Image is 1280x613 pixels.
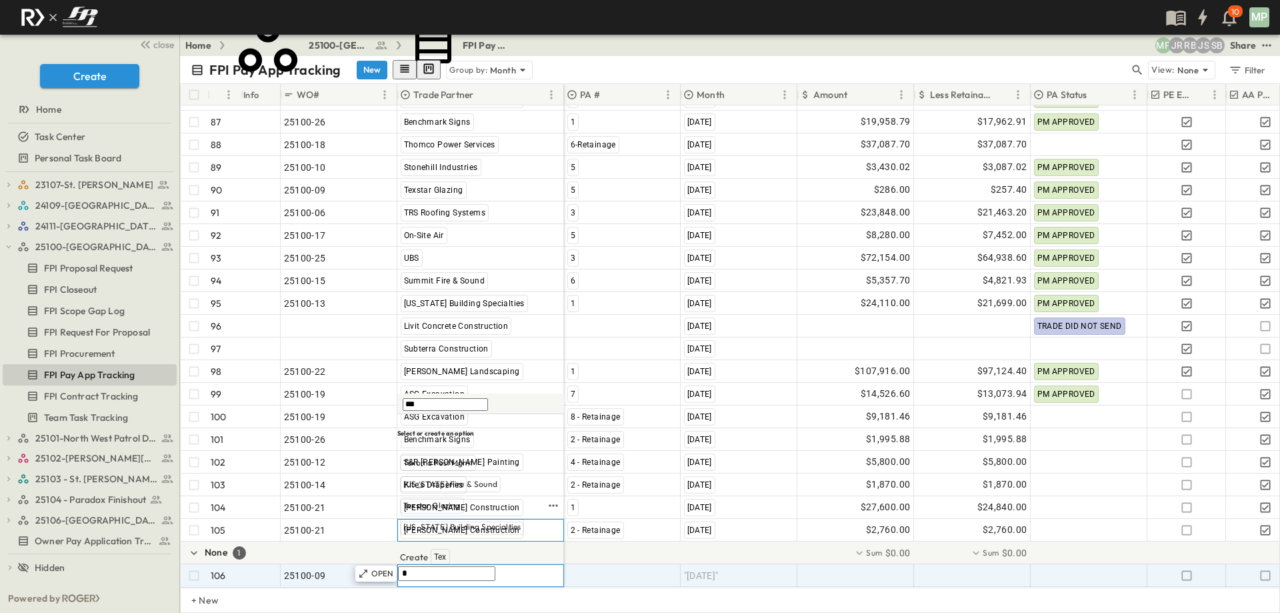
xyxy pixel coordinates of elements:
[1037,390,1095,399] span: PM APPROVED
[211,274,221,287] p: 94
[400,549,428,565] p: Create
[17,490,174,509] a: 25104 - Paradox Finishout
[983,273,1027,288] span: $4,821.93
[35,493,146,506] span: 25104 - Paradox Finishout
[1182,37,1198,53] div: Regina Barnett (rbarnett@fpibuilders.com)
[866,546,882,560] p: Sum
[1230,39,1256,52] div: Share
[403,522,521,532] span: [US_STATE] Building Specialties
[233,546,246,560] div: 1
[571,503,575,512] span: 1
[284,161,326,174] span: 25100-10
[207,84,241,105] div: #
[866,477,911,492] span: $1,870.00
[323,87,337,102] button: Sort
[153,38,174,51] span: close
[3,366,174,384] a: FPI Pay App Tracking
[3,323,174,342] a: FPI Request For Proposal
[874,182,911,197] span: $286.00
[983,546,999,560] p: Sum
[1196,87,1211,102] button: Sort
[413,88,473,101] p: Trade Partner
[571,458,621,467] span: 4 - Retainage
[35,534,153,548] span: Owner Pay Application Tracking
[687,435,712,444] span: [DATE]
[3,215,177,237] div: 24111-[GEOGRAPHIC_DATA]test
[1037,253,1095,263] span: PM APPROVED
[571,253,575,263] span: 3
[17,511,174,530] a: 25106-St. Andrews Parking Lot
[977,500,1027,515] span: $24,840.00
[185,10,516,81] nav: breadcrumbs
[476,87,491,102] button: Sort
[3,149,174,167] a: Personal Task Board
[660,87,676,103] button: Menu
[1037,276,1095,285] span: PM APPROVED
[687,390,712,399] span: [DATE]
[35,432,157,445] span: 25101-North West Patrol Division
[1207,87,1223,103] button: Menu
[3,301,174,320] a: FPI Scope Gap Log
[284,206,326,219] span: 25100-06
[866,454,911,470] span: $5,800.00
[977,114,1027,129] span: $17,962.91
[284,478,326,492] span: 25100-14
[3,448,177,469] div: 25102-Christ The Redeemer Anglican Churchtest
[687,276,712,285] span: [DATE]
[977,364,1027,379] span: $97,124.40
[983,227,1027,243] span: $7,452.00
[211,524,226,537] p: 105
[211,320,221,333] p: 96
[233,10,388,81] a: 25100-[GEOGRAPHIC_DATA]
[1010,87,1026,103] button: Menu
[687,367,712,376] span: [DATE]
[403,479,497,490] span: [US_STATE] Fire & Sound
[3,100,174,119] a: Home
[866,159,911,175] span: $3,430.02
[191,594,199,607] p: + New
[284,274,326,287] span: 25100-15
[400,519,561,535] div: [US_STATE] Building Specialties
[1177,63,1199,77] p: None
[309,39,369,52] span: 25100-[GEOGRAPHIC_DATA]
[687,412,712,422] span: [DATE]
[571,140,616,149] span: 6-Retainage
[571,480,621,490] span: 2 - Retainage
[571,390,575,399] span: 7
[687,458,712,467] span: [DATE]
[44,368,135,382] span: FPI Pay App Tracking
[977,250,1027,265] span: $64,938.60
[687,140,712,149] span: [DATE]
[687,299,712,308] span: [DATE]
[17,217,174,235] a: 24111-[GEOGRAPHIC_DATA]
[687,117,712,127] span: [DATE]
[211,569,226,582] p: 106
[17,429,174,448] a: 25101-North West Patrol Division
[284,456,326,469] span: 25100-12
[284,388,326,401] span: 25100-19
[687,163,712,172] span: [DATE]
[400,498,545,514] div: Texstar Glazing
[211,161,221,174] p: 89
[3,147,177,169] div: Personal Task Boardtest
[866,522,911,538] span: $2,760.00
[284,297,326,310] span: 25100-13
[1090,87,1105,102] button: Sort
[571,208,575,217] span: 3
[3,386,177,407] div: FPI Contract Trackingtest
[3,280,174,299] a: FPI Closeout
[603,87,617,102] button: Sort
[36,103,61,116] span: Home
[3,364,177,386] div: FPI Pay App Trackingtest
[983,409,1027,424] span: $9,181.46
[404,117,471,127] span: Benchmark Signs
[3,408,174,427] a: Team Task Tracking
[3,407,177,428] div: Team Task Trackingtest
[400,476,561,492] div: [US_STATE] Fire & Sound
[861,137,911,152] span: $37,087.70
[35,514,157,527] span: 25106-St. Andrews Parking Lot
[404,163,478,172] span: Stonehill Industries
[284,183,326,197] span: 25100-09
[284,229,326,242] span: 25100-17
[400,540,561,574] div: CreateTex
